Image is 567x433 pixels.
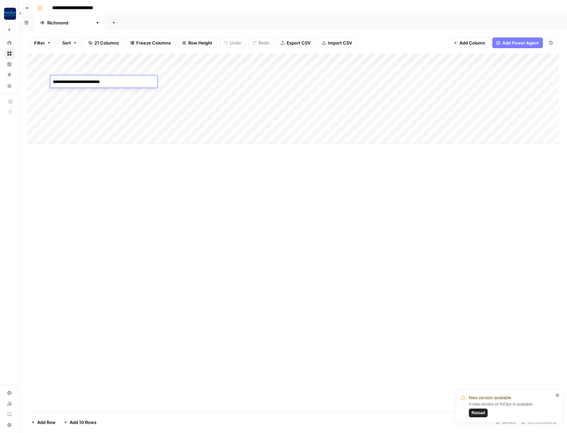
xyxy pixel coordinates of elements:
a: [GEOGRAPHIC_DATA] [34,16,105,29]
span: Add Power Agent [502,39,539,46]
a: Your Data [4,80,15,91]
span: Add 10 Rows [70,419,96,426]
div: [GEOGRAPHIC_DATA] [47,19,92,26]
div: A new version of AirOps is available. [469,401,553,417]
span: Row Height [188,39,212,46]
a: Learning Hub [4,409,15,420]
button: Add 10 Rows [60,417,100,428]
button: Add Power Agent [492,37,543,48]
div: 13/21 Columns [518,417,559,428]
a: Insights [4,59,15,70]
button: Row Height [178,37,217,48]
button: Export CSV [276,37,315,48]
a: Browse [4,48,15,59]
span: Freeze Columns [136,39,171,46]
button: Sort [58,37,81,48]
a: Home [4,37,15,48]
span: Undo [230,39,241,46]
a: Settings [4,387,15,398]
img: Rocket Pilots Logo [4,8,16,20]
span: New version available [469,395,511,401]
span: Add Column [459,39,485,46]
button: close [555,393,560,398]
div: 6 Rows [493,417,518,428]
span: Reload [472,410,485,416]
span: Import CSV [328,39,352,46]
span: Sort [62,39,71,46]
button: Import CSV [317,37,356,48]
button: Reload [469,409,488,417]
button: Add Row [27,417,60,428]
a: Opportunities [4,70,15,80]
button: Add Column [449,37,490,48]
a: Usage [4,398,15,409]
button: Help + Support [4,420,15,430]
button: 21 Columns [84,37,123,48]
span: Add Row [37,419,56,426]
span: Redo [259,39,269,46]
button: Workspace: Rocket Pilots [4,5,15,22]
span: Filter [34,39,45,46]
span: 21 Columns [94,39,119,46]
span: Export CSV [287,39,310,46]
button: Undo [219,37,245,48]
button: Freeze Columns [126,37,175,48]
button: Redo [248,37,274,48]
button: Filter [30,37,55,48]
